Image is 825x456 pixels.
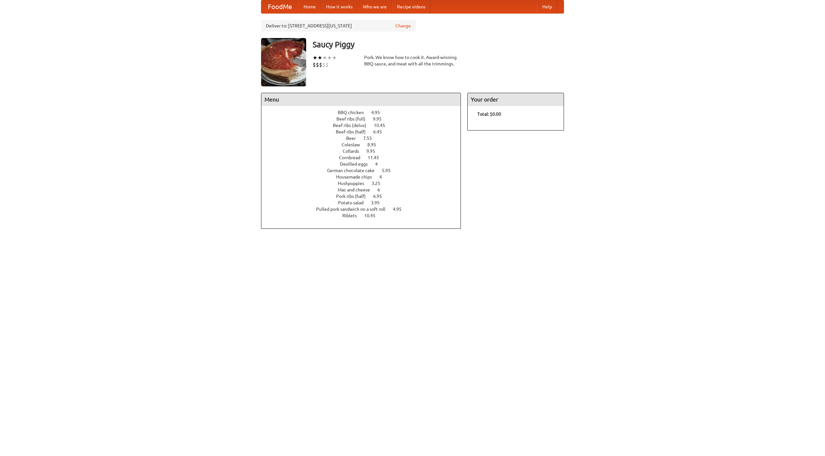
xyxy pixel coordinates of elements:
span: Collards [343,149,365,154]
span: Riblets [342,213,363,218]
a: German chocolate cake 5.95 [327,168,403,173]
span: 4 [375,161,384,167]
li: $ [325,61,329,68]
a: Housemade chips 4 [336,174,394,179]
a: Collards 9.95 [343,149,387,154]
a: How it works [321,0,358,13]
a: FoodMe [261,0,298,13]
span: 4.95 [371,110,386,115]
a: Who we are [358,0,392,13]
span: Hushpuppies [338,181,371,186]
span: 6 [377,187,386,192]
span: Potato salad [338,200,370,205]
span: 7.55 [363,136,378,141]
li: ★ [313,54,317,61]
a: Potato salad 3.95 [338,200,392,205]
a: Cornbread 11.45 [339,155,391,160]
a: Recipe videos [392,0,431,13]
span: 3.25 [372,181,387,186]
li: ★ [332,54,337,61]
span: 6.45 [373,129,388,134]
li: ★ [327,54,332,61]
span: 8.95 [367,142,383,147]
a: Mac and cheese 6 [338,187,392,192]
span: Pork ribs (half) [336,194,372,199]
span: Beer [346,136,362,141]
a: Riblets 10.45 [342,213,387,218]
h4: Your order [468,93,564,106]
div: Pork. We know how to cook it. Award-winning BBQ sauce, and meat with all the trimmings. [364,54,461,67]
li: $ [322,61,325,68]
span: Beef ribs (full) [336,116,372,121]
a: Beer 7.55 [346,136,384,141]
a: Pulled pork sandwich on a soft roll 4.95 [316,207,413,212]
span: 4.95 [393,207,408,212]
span: 9.95 [373,116,388,121]
a: Home [298,0,321,13]
h4: Menu [261,93,461,106]
a: Change [395,23,411,29]
a: Beef ribs (full) 9.95 [336,116,393,121]
li: $ [316,61,319,68]
li: ★ [322,54,327,61]
span: Pulled pork sandwich on a soft roll [316,207,392,212]
span: 3.95 [371,200,386,205]
span: Mac and cheese [338,187,376,192]
a: Help [537,0,557,13]
a: Devilled eggs 4 [340,161,390,167]
span: 4 [379,174,388,179]
span: BBQ chicken [338,110,370,115]
a: Coleslaw 8.95 [342,142,388,147]
li: $ [313,61,316,68]
span: Devilled eggs [340,161,374,167]
li: $ [319,61,322,68]
span: Beef ribs (half) [336,129,372,134]
span: Cornbread [339,155,367,160]
span: 11.45 [368,155,385,160]
div: Deliver to: [STREET_ADDRESS][US_STATE] [261,20,416,32]
li: ★ [317,54,322,61]
span: 5.95 [382,168,397,173]
img: angular.jpg [261,38,306,86]
span: Coleslaw [342,142,366,147]
span: 10.45 [364,213,382,218]
a: BBQ chicken 4.95 [338,110,392,115]
a: Pork ribs (half) 6.95 [336,194,394,199]
h3: Saucy Piggy [313,38,564,51]
span: 10.45 [374,123,392,128]
span: German chocolate cake [327,168,381,173]
a: Beef ribs (half) 6.45 [336,129,394,134]
span: 6.95 [373,194,388,199]
a: Beef ribs (delux) 10.45 [333,123,397,128]
a: Hushpuppies 3.25 [338,181,392,186]
span: Beef ribs (delux) [333,123,373,128]
b: Total: $0.00 [477,112,501,117]
span: Housemade chips [336,174,378,179]
span: 9.95 [366,149,382,154]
